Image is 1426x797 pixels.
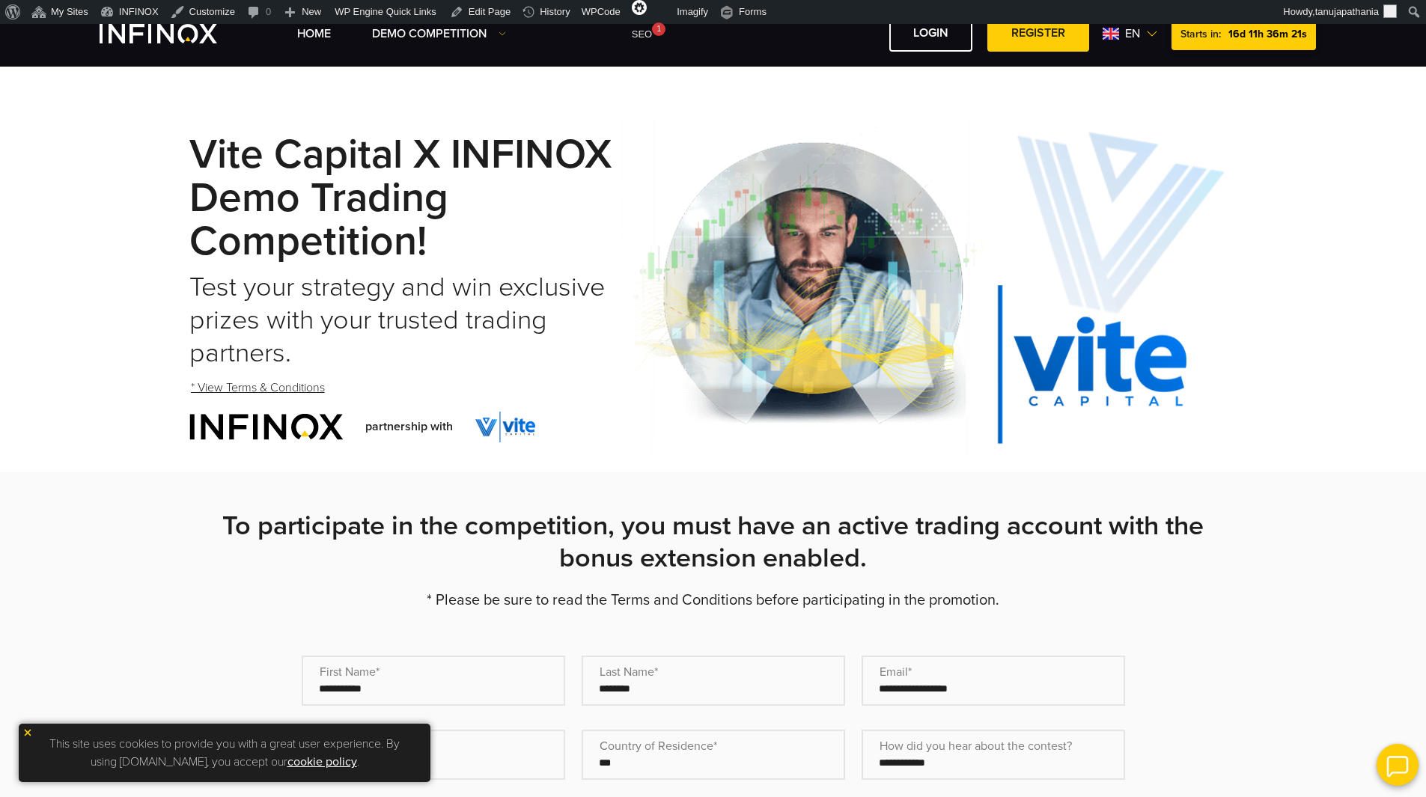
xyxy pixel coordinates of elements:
a: * View Terms & Conditions [189,370,326,406]
span: SEO [632,28,652,40]
span: tanujapathania [1315,6,1379,17]
h2: Test your strategy and win exclusive prizes with your trusted trading partners. [189,271,621,370]
span: en [1119,25,1146,43]
span: partnership with [365,418,453,436]
span: 16d 11h 36m 21s [1228,28,1307,40]
p: This site uses cookies to provide you with a great user experience. By using [DOMAIN_NAME], you a... [26,731,423,775]
a: LOGIN [889,15,972,52]
a: cookie policy [287,754,357,769]
img: yellow close icon [22,727,33,738]
a: REGISTER [987,15,1089,52]
span: Starts in: [1180,28,1221,40]
a: Demo Competition [372,25,506,43]
img: Dropdown [499,30,506,37]
div: 1 [652,22,665,36]
a: INFINOX Vite [100,24,252,43]
a: Home [297,25,331,43]
strong: To participate in the competition, you must have an active trading account with the bonus extensi... [222,510,1204,575]
img: open convrs live chat [1377,744,1419,786]
p: * Please be sure to read the Terms and Conditions before participating in the promotion. [189,590,1237,611]
strong: Vite Capital x INFINOX Demo Trading Competition! [189,130,612,266]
